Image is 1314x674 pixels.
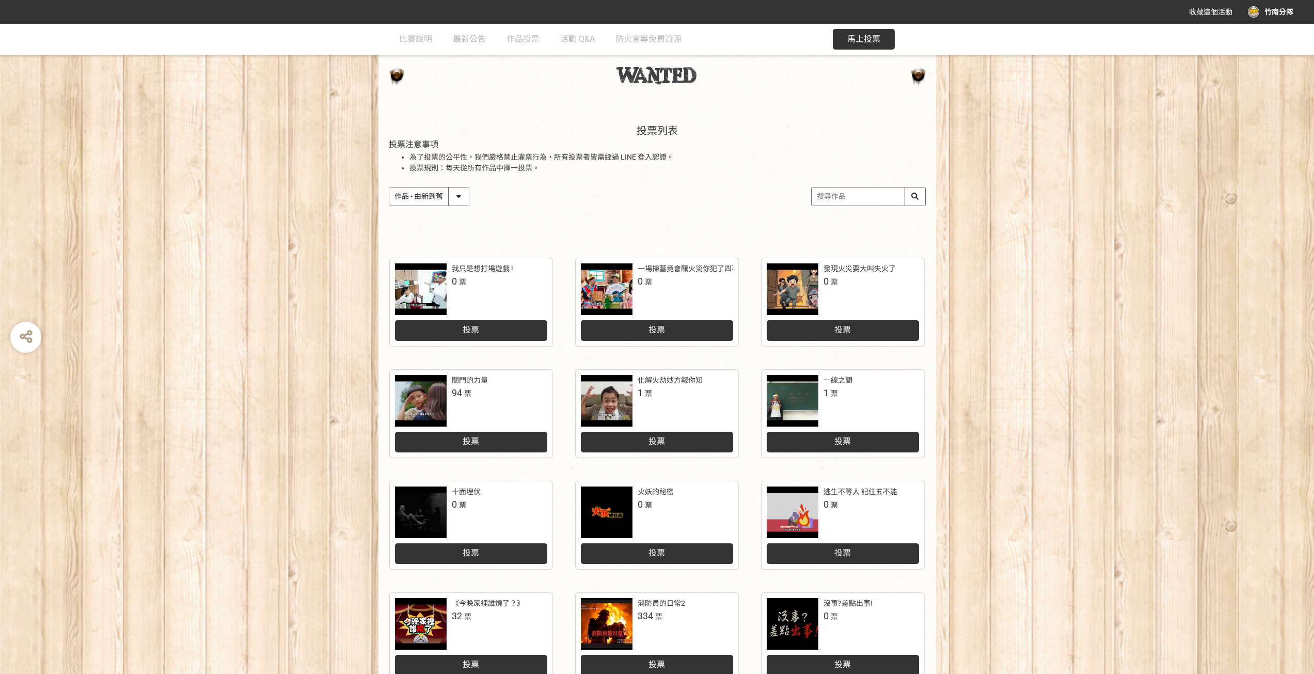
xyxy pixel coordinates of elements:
[452,387,462,398] span: 94
[452,598,524,609] div: 《今晚家裡誰燒了？》
[824,598,873,609] div: 沒事?差點出事!
[762,370,924,458] a: 一線之間1票投票
[409,163,926,174] li: 投票規則：每天從所有作品中擇一投票。
[648,325,665,335] span: 投票
[638,598,685,609] div: 消防員的日常2
[389,124,926,137] h1: 投票列表
[452,487,481,497] div: 十面埋伏
[560,24,595,55] a: 活動 Q&A
[824,610,829,621] span: 0
[655,613,662,621] span: 票
[390,370,552,458] a: 關門的力量94票投票
[452,499,457,510] span: 0
[464,613,471,621] span: 票
[831,389,838,398] span: 票
[645,389,652,398] span: 票
[824,487,897,497] div: 逃生不等人 記住五不能
[399,24,432,55] a: 比賽說明
[464,389,471,398] span: 票
[834,325,851,335] span: 投票
[648,660,665,669] span: 投票
[762,258,924,346] a: 發現火災要大叫失火了0票投票
[834,660,851,669] span: 投票
[459,278,466,286] span: 票
[459,501,466,509] span: 票
[452,610,462,621] span: 32
[824,375,852,386] div: 一線之間
[615,34,682,44] span: 防火宣導免費資源
[576,258,738,346] a: 一場掃墓竟會釀火災你犯了四不二記得哪一條0票投票
[506,34,540,44] span: 作品投票
[648,436,665,446] span: 投票
[463,325,479,335] span: 投票
[615,24,682,55] a: 防火宣導免費資源
[834,548,851,558] span: 投票
[831,613,838,621] span: 票
[463,548,479,558] span: 投票
[389,139,438,149] span: 投票注意事項
[576,370,738,458] a: 化解火劫妙方報你知1票投票
[452,276,457,287] span: 0
[560,34,595,44] span: 活動 Q&A
[453,24,486,55] a: 最新公告
[453,34,486,44] span: 最新公告
[824,499,829,510] span: 0
[452,375,488,386] div: 關門的力量
[833,29,895,50] button: 馬上投票
[847,34,880,44] span: 馬上投票
[645,278,652,286] span: 票
[762,481,924,569] a: 逃生不等人 記住五不能0票投票
[452,263,513,274] div: 我只是想打場遊戲 !
[638,610,653,621] span: 334
[399,34,432,44] span: 比賽說明
[409,152,926,163] li: 為了投票的公平性，我們嚴格禁止灌票行為，所有投票者皆需經過 LINE 登入認證。
[831,501,838,509] span: 票
[638,499,643,510] span: 0
[1189,8,1232,16] span: 收藏這個活動
[463,436,479,446] span: 投票
[638,387,643,398] span: 1
[638,263,782,274] div: 一場掃墓竟會釀火災你犯了四不二記得哪一條
[824,276,829,287] span: 0
[812,187,925,206] input: 搜尋作品
[824,263,896,274] div: 發現火災要大叫失火了
[824,387,829,398] span: 1
[648,548,665,558] span: 投票
[390,481,552,569] a: 十面埋伏0票投票
[576,481,738,569] a: 火妖的秘密0票投票
[463,660,479,669] span: 投票
[638,375,703,386] div: 化解火劫妙方報你知
[645,501,652,509] span: 票
[831,278,838,286] span: 票
[834,436,851,446] span: 投票
[390,258,552,346] a: 我只是想打場遊戲 !0票投票
[638,276,643,287] span: 0
[638,487,674,497] div: 火妖的秘密
[506,24,540,55] a: 作品投票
